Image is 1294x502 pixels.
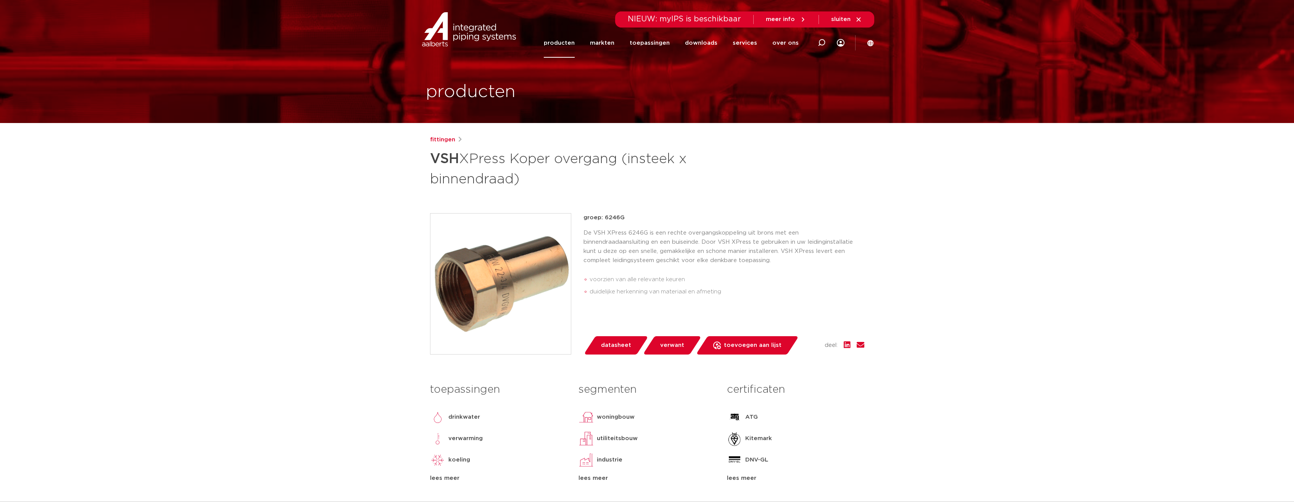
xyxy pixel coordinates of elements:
span: verwant [660,339,684,351]
li: duidelijke herkenning van materiaal en afmeting [590,286,864,298]
p: ATG [745,413,758,422]
span: deel: [825,341,838,350]
a: fittingen [430,135,455,144]
span: NIEUW: myIPS is beschikbaar [628,15,741,23]
p: groep: 6246G [583,213,864,222]
a: producten [544,28,575,58]
img: Product Image for VSH XPress Koper overgang (insteek x binnendraad) [430,214,571,354]
p: industrie [597,455,622,465]
span: datasheet [601,339,631,351]
a: meer info [766,16,806,23]
h3: certificaten [727,382,864,397]
img: industrie [579,452,594,468]
h3: toepassingen [430,382,567,397]
img: Kitemark [727,431,742,446]
li: voorzien van alle relevante keuren [590,274,864,286]
span: meer info [766,16,795,22]
p: verwarming [448,434,483,443]
span: toevoegen aan lijst [724,339,782,351]
p: drinkwater [448,413,480,422]
p: De VSH XPress 6246G is een rechte overgangskoppeling uit brons met een binnendraadaansluiting en ... [583,228,864,265]
a: sluiten [831,16,862,23]
div: lees meer [727,474,864,483]
img: utiliteitsbouw [579,431,594,446]
img: drinkwater [430,410,445,425]
p: utiliteitsbouw [597,434,638,443]
img: verwarming [430,431,445,446]
h1: XPress Koper overgang (insteek x binnendraad) [430,147,717,189]
img: DNV-GL [727,452,742,468]
div: lees meer [579,474,715,483]
div: lees meer [430,474,567,483]
h3: segmenten [579,382,715,397]
p: Kitemark [745,434,772,443]
a: over ons [772,28,799,58]
a: datasheet [583,336,648,355]
a: verwant [643,336,701,355]
p: DNV-GL [745,455,768,465]
nav: Menu [544,28,799,58]
p: koeling [448,455,470,465]
a: services [733,28,757,58]
a: toepassingen [630,28,670,58]
a: markten [590,28,614,58]
strong: VSH [430,152,459,166]
img: ATG [727,410,742,425]
img: woningbouw [579,410,594,425]
p: woningbouw [597,413,635,422]
img: koeling [430,452,445,468]
h1: producten [426,80,516,104]
span: sluiten [831,16,851,22]
a: downloads [685,28,717,58]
